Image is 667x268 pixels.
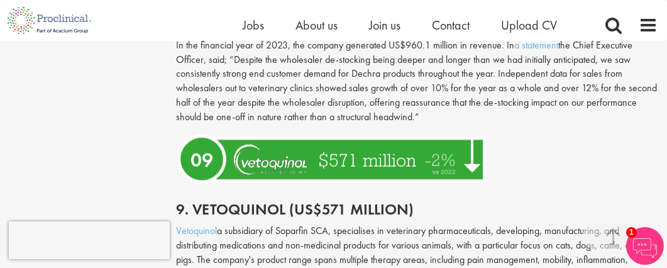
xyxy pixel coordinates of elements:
a: Contact [432,17,470,33]
a: a statement [514,38,558,52]
iframe: reCAPTCHA [9,221,170,259]
a: Join us [369,17,400,33]
p: In the financial year of 2023, the company generated US$960.1 million in revenue. In the Chief Ex... [176,38,658,125]
a: Jobs [243,17,264,33]
a: About us [295,17,338,33]
h2: 9. Vetoquinol (US$571 million) [176,201,658,218]
a: Upload CV [501,17,557,33]
img: Chatbot [626,227,664,265]
span: 1 [626,227,637,238]
a: Vetoquinol [176,224,217,237]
